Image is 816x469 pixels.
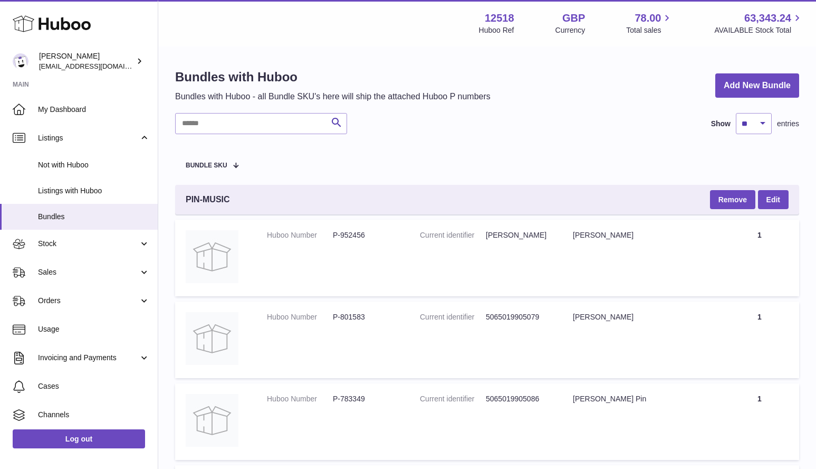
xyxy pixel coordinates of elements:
span: AVAILABLE Stock Total [714,25,803,35]
span: Orders [38,296,139,306]
strong: 12518 [485,11,514,25]
span: Usage [38,324,150,334]
button: Remove [710,190,755,209]
dd: P-952456 [333,230,399,240]
p: Bundles with Huboo - all Bundle SKU's here will ship the attached Huboo P numbers [175,91,491,102]
dd: P-783349 [333,394,399,404]
span: PIN-MUSIC [186,194,230,205]
dt: Huboo Number [267,312,333,322]
span: entries [777,119,799,129]
div: [PERSON_NAME] Pin [573,394,709,404]
img: Amy Pin [186,230,238,283]
dt: Huboo Number [267,230,333,240]
dd: [PERSON_NAME] [486,230,552,240]
h1: Bundles with Huboo [175,69,491,86]
a: Add New Bundle [715,73,799,98]
span: Total sales [626,25,673,35]
img: Elton Pin [186,312,238,365]
dt: Current identifier [420,394,486,404]
td: 1 [720,302,799,378]
dd: P-801583 [333,312,399,322]
span: [EMAIL_ADDRESS][DOMAIN_NAME] [39,62,155,70]
a: 63,343.24 AVAILABLE Stock Total [714,11,803,35]
div: Huboo Ref [479,25,514,35]
td: 1 [720,220,799,296]
div: [PERSON_NAME] [573,312,709,322]
span: Sales [38,267,139,277]
span: Not with Huboo [38,160,150,170]
span: Invoicing and Payments [38,353,139,363]
span: Listings with Huboo [38,186,150,196]
img: Freddie Mercury Pin [186,394,238,447]
span: My Dashboard [38,105,150,115]
a: 78.00 Total sales [626,11,673,35]
span: 63,343.24 [744,11,791,25]
td: 1 [720,383,799,460]
div: [PERSON_NAME] [573,230,709,240]
strong: GBP [562,11,585,25]
dt: Current identifier [420,230,486,240]
dd: 5065019905079 [486,312,552,322]
a: Edit [758,190,789,209]
img: caitlin@fancylamp.co [13,53,28,69]
span: Bundles [38,212,150,222]
span: Bundle SKU [186,162,227,169]
dt: Current identifier [420,312,486,322]
span: 78.00 [635,11,661,25]
div: Currency [555,25,585,35]
dd: 5065019905086 [486,394,552,404]
span: Channels [38,410,150,420]
a: Log out [13,429,145,448]
span: Cases [38,381,150,391]
label: Show [711,119,731,129]
span: Listings [38,133,139,143]
span: Stock [38,239,139,249]
div: [PERSON_NAME] [39,51,134,71]
dt: Huboo Number [267,394,333,404]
